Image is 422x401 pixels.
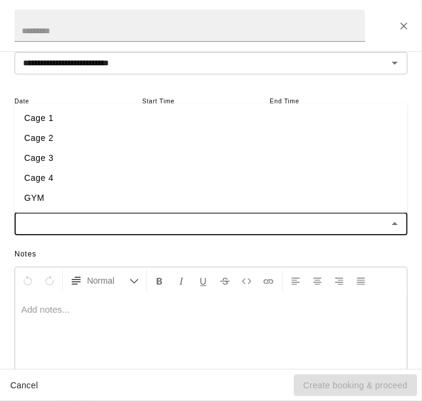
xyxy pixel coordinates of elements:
[329,270,349,292] button: Right Align
[393,15,415,37] button: Close
[142,94,265,110] span: Start Time
[171,270,192,292] button: Format Italics
[270,94,393,110] span: End Time
[15,94,138,110] span: Date
[15,168,407,187] li: Cage 4
[15,245,407,264] span: Notes
[15,128,407,148] li: Cage 2
[351,270,371,292] button: Justify Align
[18,270,38,292] button: Undo
[15,187,407,207] li: GYM
[258,270,279,292] button: Insert Link
[5,374,44,397] button: Cancel
[149,270,170,292] button: Format Bold
[15,148,407,168] li: Cage 3
[65,270,144,292] button: Formatting Options
[285,270,306,292] button: Left Align
[307,270,328,292] button: Center Align
[15,108,407,128] li: Cage 1
[215,270,235,292] button: Format Strikethrough
[386,215,403,232] button: Close
[87,275,129,287] span: Normal
[39,270,60,292] button: Redo
[386,54,403,71] button: Open
[236,270,257,292] button: Insert Code
[193,270,213,292] button: Format Underline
